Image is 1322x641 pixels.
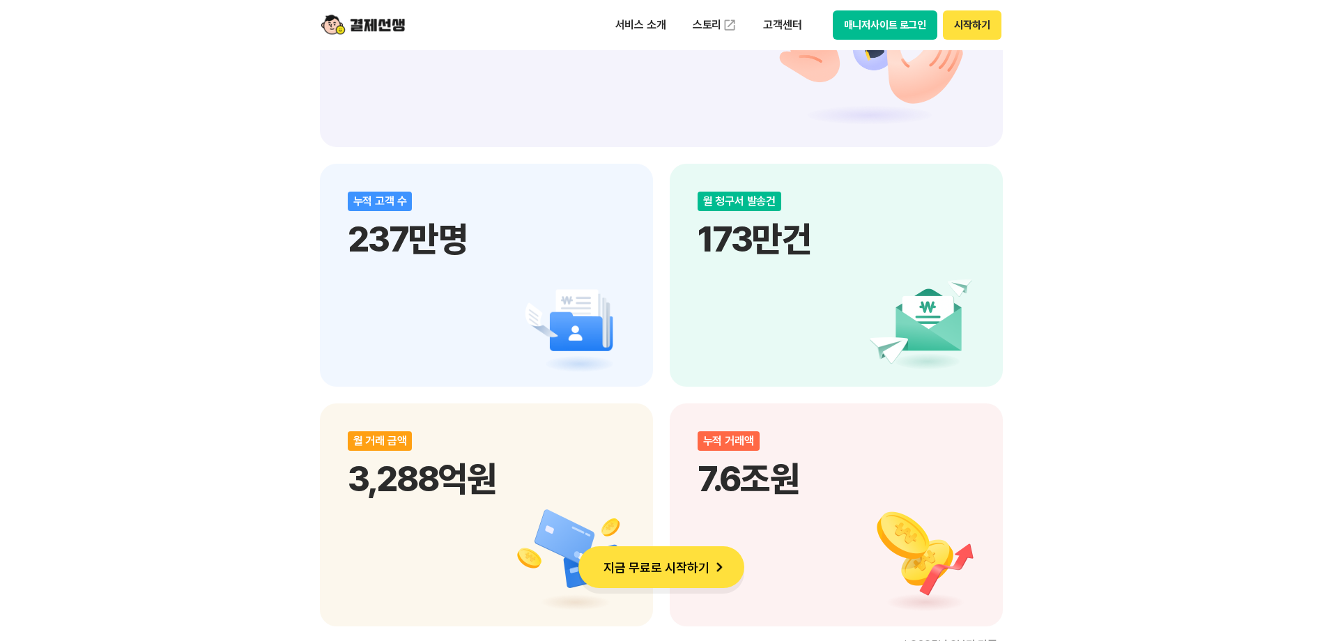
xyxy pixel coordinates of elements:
div: 월 거래 금액 [348,431,413,451]
img: logo [321,12,405,38]
p: 7.6조원 [698,458,975,500]
p: 3,288억원 [348,458,625,500]
p: 173만건 [698,218,975,260]
span: 홈 [44,463,52,474]
img: 화살표 아이콘 [709,557,729,577]
span: 대화 [128,463,144,474]
a: 스토리 [683,11,747,39]
button: 시작하기 [943,10,1001,40]
button: 매니저사이트 로그인 [833,10,938,40]
p: 237만명 [348,218,625,260]
div: 누적 거래액 [698,431,760,451]
a: 홈 [4,442,92,477]
p: 고객센터 [753,13,811,38]
p: 서비스 소개 [606,13,676,38]
img: 외부 도메인 오픈 [723,18,737,32]
span: 설정 [215,463,232,474]
div: 누적 고객 수 [348,192,413,211]
a: 설정 [180,442,268,477]
a: 대화 [92,442,180,477]
div: 월 청구서 발송건 [698,192,782,211]
button: 지금 무료로 시작하기 [578,546,744,588]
